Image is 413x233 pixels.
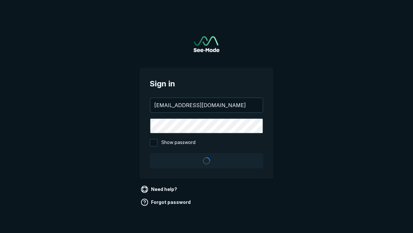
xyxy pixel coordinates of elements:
a: Need help? [139,184,180,194]
span: Sign in [150,78,263,90]
span: Show password [161,139,196,147]
input: your@email.com [150,98,263,112]
a: Go to sign in [194,36,219,52]
img: See-Mode Logo [194,36,219,52]
a: Forgot password [139,197,193,207]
